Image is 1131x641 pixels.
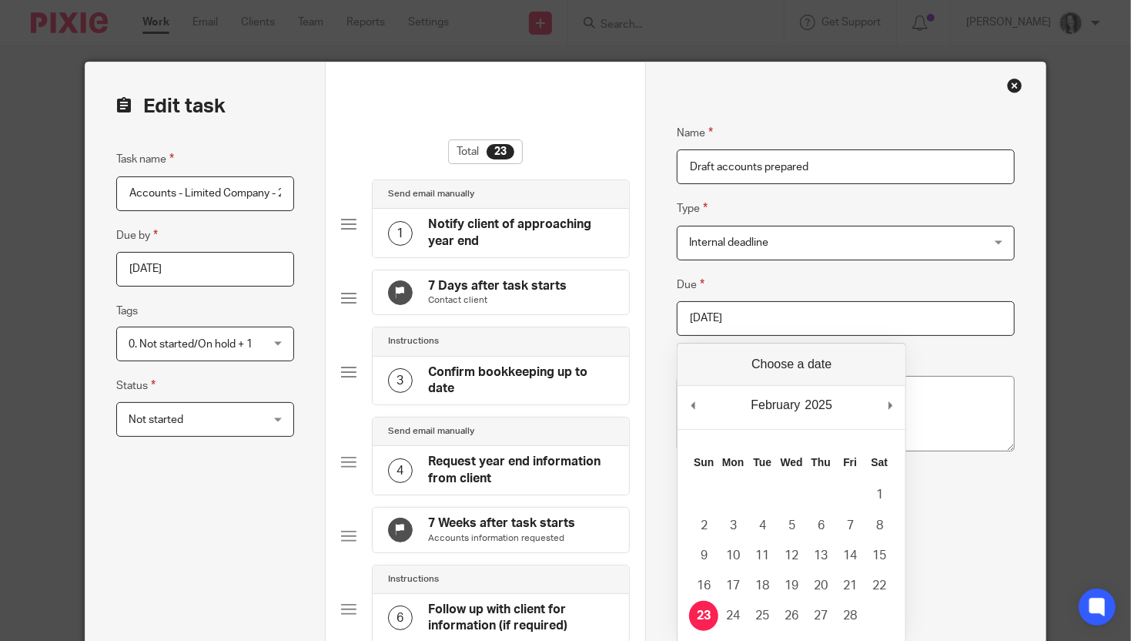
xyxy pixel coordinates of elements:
button: 16 [689,571,718,601]
button: 19 [777,571,806,601]
button: 23 [689,601,718,631]
label: Name [677,124,713,142]
button: 6 [806,511,835,541]
button: 17 [718,571,748,601]
button: 10 [718,541,748,571]
abbr: Sunday [694,456,714,468]
button: 28 [835,601,865,631]
abbr: Wednesday [781,456,803,468]
button: 27 [806,601,835,631]
div: 6 [388,606,413,630]
input: Use the arrow keys to pick a date [677,301,1014,336]
button: 21 [835,571,865,601]
label: Task name [116,150,174,168]
div: 23 [487,144,514,159]
button: 26 [777,601,806,631]
div: Close this dialog window [1007,78,1022,93]
abbr: Saturday [871,456,888,468]
button: Previous Month [685,394,701,417]
h4: 7 Weeks after task starts [428,515,575,532]
button: 25 [748,601,777,631]
h4: Request year end information from client [428,454,614,487]
div: 4 [388,458,413,483]
p: Accounts information requested [428,532,575,545]
button: 20 [806,571,835,601]
span: 0. Not started/On hold + 1 [129,339,253,350]
label: Tags [116,304,138,319]
h4: Follow up with client for information (if required) [428,602,614,635]
p: Contact client [428,294,567,307]
button: 12 [777,541,806,571]
button: 24 [718,601,748,631]
button: 18 [748,571,777,601]
label: Type [677,200,708,217]
button: 11 [748,541,777,571]
abbr: Friday [843,456,857,468]
label: Status [116,377,156,394]
input: Pick a date [116,252,294,287]
button: 1 [865,480,894,510]
h4: Instructions [388,573,439,586]
button: 9 [689,541,718,571]
span: Not started [129,414,183,425]
abbr: Monday [722,456,744,468]
button: 3 [718,511,748,541]
h4: Send email manually [388,188,474,200]
button: 22 [865,571,894,601]
h4: Instructions [388,335,439,347]
button: 4 [748,511,777,541]
h4: Send email manually [388,425,474,438]
button: Next Month [882,394,898,417]
button: 5 [777,511,806,541]
h4: 7 Days after task starts [428,278,567,294]
h2: Edit task [116,93,294,119]
label: Due [677,276,704,294]
div: 2025 [802,394,835,417]
button: 14 [835,541,865,571]
div: 3 [388,368,413,393]
button: 7 [835,511,865,541]
abbr: Thursday [811,456,831,468]
div: February [748,394,802,417]
button: 2 [689,511,718,541]
button: 15 [865,541,894,571]
h4: Confirm bookkeeping up to date [428,364,614,398]
span: Internal deadline [689,237,768,248]
button: 8 [865,511,894,541]
label: Due by [116,227,158,244]
div: 1 [388,221,413,246]
button: 13 [806,541,835,571]
abbr: Tuesday [753,456,771,468]
div: Total [448,139,523,164]
h4: Notify client of approaching year end [428,216,614,250]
